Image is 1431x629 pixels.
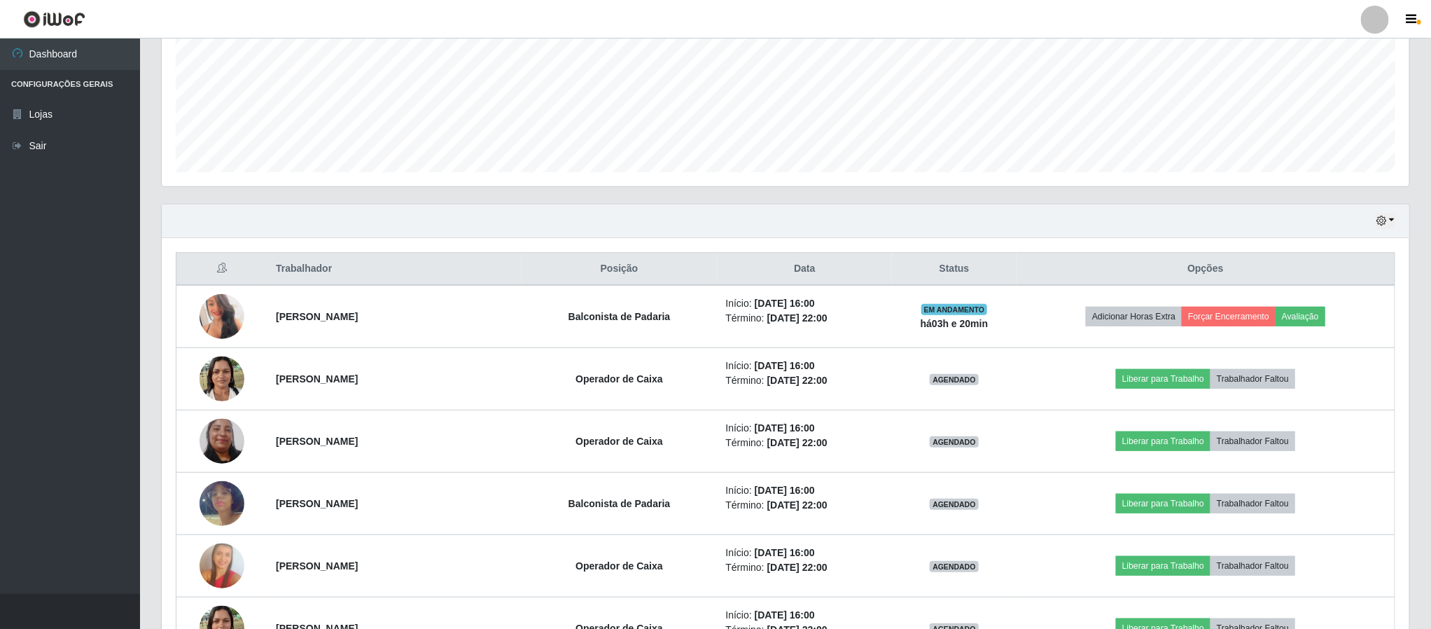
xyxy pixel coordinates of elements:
button: Adicionar Horas Extra [1086,307,1182,326]
button: Trabalhador Faltou [1210,369,1295,389]
span: EM ANDAMENTO [921,304,988,315]
strong: Balconista de Padaria [568,311,671,322]
th: Posição [522,253,718,286]
li: Início: [726,483,884,498]
li: Término: [726,560,884,575]
time: [DATE] 16:00 [755,298,815,309]
img: 1754586339245.jpeg [200,285,244,348]
time: [DATE] 22:00 [767,562,828,573]
time: [DATE] 16:00 [755,547,815,558]
strong: Operador de Caixa [575,436,663,447]
strong: [PERSON_NAME] [276,436,358,447]
li: Início: [726,421,884,436]
li: Início: [726,359,884,373]
time: [DATE] 16:00 [755,609,815,621]
img: 1736193736674.jpeg [200,464,244,544]
button: Liberar para Trabalho [1116,494,1210,513]
th: Trabalhador [267,253,522,286]
time: [DATE] 22:00 [767,375,828,386]
img: 1720809249319.jpeg [200,349,244,408]
li: Término: [726,311,884,326]
strong: [PERSON_NAME] [276,560,358,572]
time: [DATE] 16:00 [755,422,815,434]
strong: [PERSON_NAME] [276,311,358,322]
li: Término: [726,373,884,388]
time: [DATE] 22:00 [767,437,828,448]
img: 1701346720849.jpeg [200,394,244,488]
button: Forçar Encerramento [1182,307,1276,326]
span: AGENDADO [930,499,979,510]
strong: Operador de Caixa [575,560,663,572]
time: [DATE] 22:00 [767,499,828,511]
li: Início: [726,296,884,311]
strong: [PERSON_NAME] [276,373,358,385]
button: Avaliação [1276,307,1325,326]
time: [DATE] 16:00 [755,360,815,371]
li: Início: [726,608,884,623]
th: Status [892,253,1017,286]
time: [DATE] 16:00 [755,485,815,496]
button: Trabalhador Faltou [1210,431,1295,451]
strong: Balconista de Padaria [568,498,671,509]
button: Liberar para Trabalho [1116,556,1210,576]
li: Término: [726,498,884,513]
button: Liberar para Trabalho [1116,369,1210,389]
button: Trabalhador Faltou [1210,556,1295,576]
strong: [PERSON_NAME] [276,498,358,509]
img: 1757236208541.jpeg [200,532,244,600]
span: AGENDADO [930,561,979,572]
time: [DATE] 22:00 [767,312,828,324]
strong: há 03 h e 20 min [921,318,989,329]
strong: Operador de Caixa [575,373,663,385]
th: Data [718,253,893,286]
button: Trabalhador Faltou [1210,494,1295,513]
span: AGENDADO [930,436,979,448]
span: AGENDADO [930,374,979,385]
img: CoreUI Logo [23,11,85,28]
li: Término: [726,436,884,450]
li: Início: [726,546,884,560]
th: Opções [1017,253,1395,286]
button: Liberar para Trabalho [1116,431,1210,451]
